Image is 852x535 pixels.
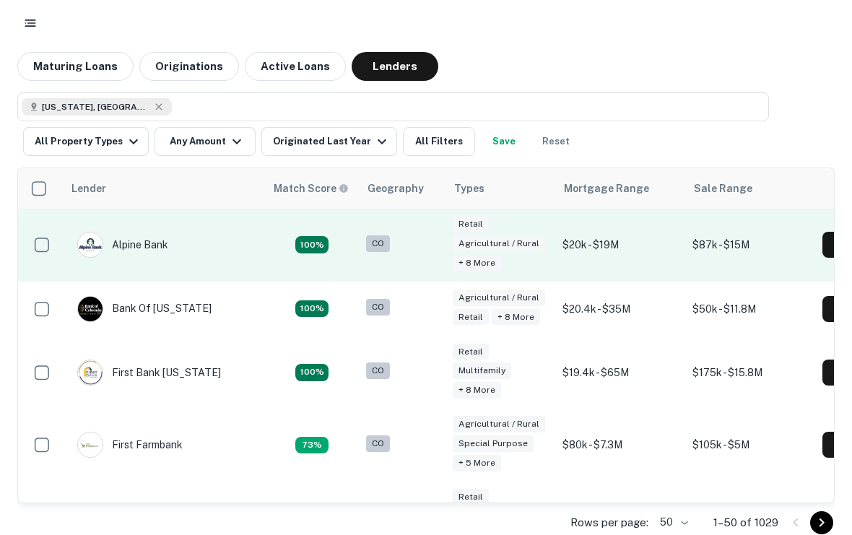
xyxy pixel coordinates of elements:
div: Sale Range [694,180,752,197]
img: picture [78,432,103,457]
th: Sale Range [685,168,815,209]
td: $87k - $15M [685,209,815,282]
td: $50k - $11.8M [685,282,815,336]
button: Originations [139,52,239,81]
div: First Bank [US_STATE] [77,360,221,386]
p: 1–50 of 1029 [713,514,778,531]
button: Reset [533,127,579,156]
div: Agricultural / Rural [453,416,545,432]
div: CO [366,362,390,379]
h6: Match Score [274,180,346,196]
button: All Property Types [23,127,149,156]
div: Retail [453,344,489,360]
img: picture [78,232,103,257]
th: Capitalize uses an advanced AI algorithm to match your search with the best lender. The match sco... [265,168,359,209]
div: Retail [453,309,489,326]
button: Save your search to get updates of matches that match your search criteria. [481,127,527,156]
button: All Filters [403,127,475,156]
td: $80k - $7.3M [555,409,685,482]
button: Go to next page [810,511,833,534]
td: $175k - $15.8M [685,336,815,409]
div: Capitalize uses an advanced AI algorithm to match your search with the best lender. The match sco... [295,300,329,318]
td: $20k - $19M [555,209,685,282]
td: $105k - $5M [685,409,815,482]
button: Maturing Loans [17,52,134,81]
div: Capitalize uses an advanced AI algorithm to match your search with the best lender. The match sco... [295,236,329,253]
div: + 8 more [492,309,540,326]
div: CO [366,235,390,252]
span: [US_STATE], [GEOGRAPHIC_DATA] [42,100,150,113]
div: Geography [368,180,424,197]
th: Types [445,168,555,209]
div: Alpine Bank [77,232,168,258]
div: Retail [453,489,489,505]
div: Originated Last Year [273,133,391,150]
img: picture [78,360,103,385]
th: Mortgage Range [555,168,685,209]
button: Active Loans [245,52,346,81]
div: + 8 more [453,382,501,399]
div: Retail [453,216,489,232]
div: Lender [71,180,106,197]
th: Geography [359,168,445,209]
div: CO [366,435,390,452]
button: Originated Last Year [261,127,397,156]
div: Bank Of [US_STATE] [77,296,212,322]
div: Agricultural / Rural [453,290,545,306]
div: Capitalize uses an advanced AI algorithm to match your search with the best lender. The match sco... [295,437,329,454]
td: $19.4k - $65M [555,336,685,409]
div: Multifamily [453,362,511,379]
th: Lender [63,168,265,209]
div: CO [366,299,390,316]
div: 50 [654,512,690,533]
div: Special Purpose [453,435,534,452]
button: Any Amount [155,127,256,156]
p: Rows per page: [570,514,648,531]
div: Capitalize uses an advanced AI algorithm to match your search with the best lender. The match sco... [274,180,349,196]
div: + 5 more [453,455,501,471]
div: Mortgage Range [564,180,649,197]
img: picture [78,297,103,321]
div: First Farmbank [77,432,183,458]
div: Capitalize uses an advanced AI algorithm to match your search with the best lender. The match sco... [295,364,329,381]
div: Agricultural / Rural [453,235,545,252]
iframe: Chat Widget [780,419,852,489]
td: $20.4k - $35M [555,282,685,336]
div: + 8 more [453,255,501,271]
div: Types [454,180,484,197]
button: Lenders [352,52,438,81]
